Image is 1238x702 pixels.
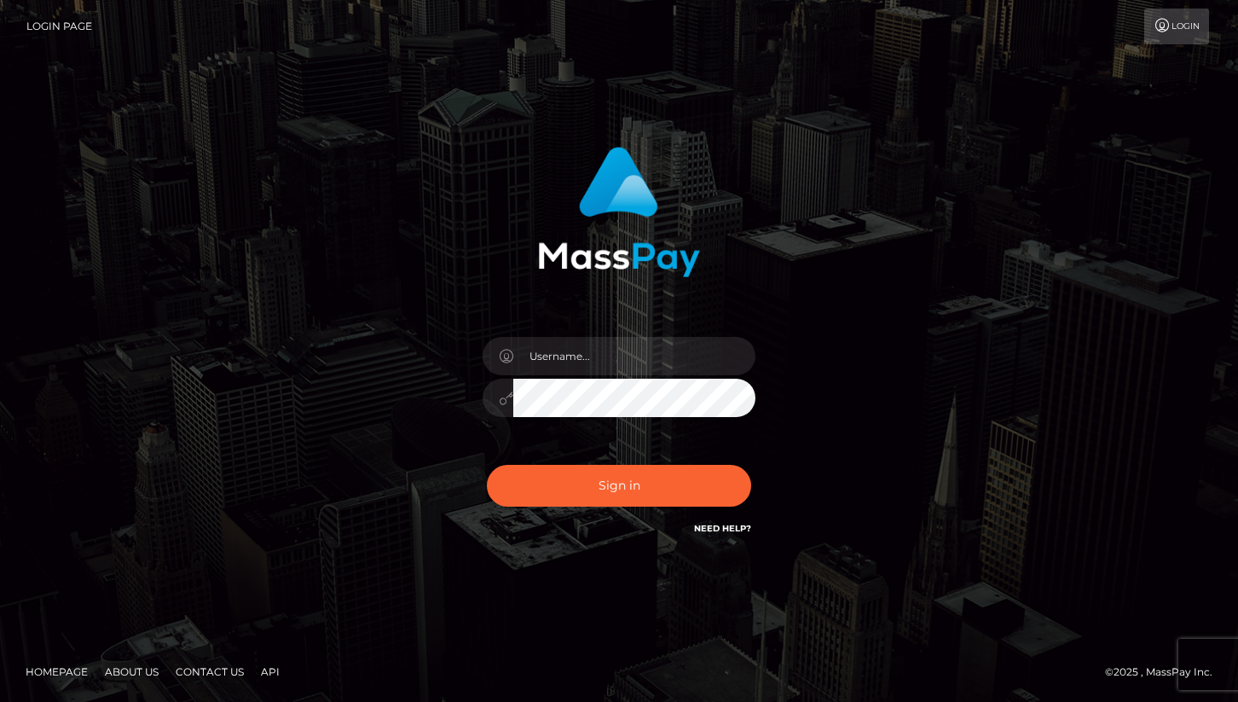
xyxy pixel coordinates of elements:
button: Sign in [487,465,751,507]
a: Contact Us [169,658,251,685]
input: Username... [513,337,755,375]
a: API [254,658,286,685]
a: Need Help? [694,523,751,534]
img: MassPay Login [538,147,700,277]
a: Login Page [26,9,92,44]
div: © 2025 , MassPay Inc. [1105,663,1225,682]
a: About Us [98,658,165,685]
a: Login [1144,9,1209,44]
a: Homepage [19,658,95,685]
